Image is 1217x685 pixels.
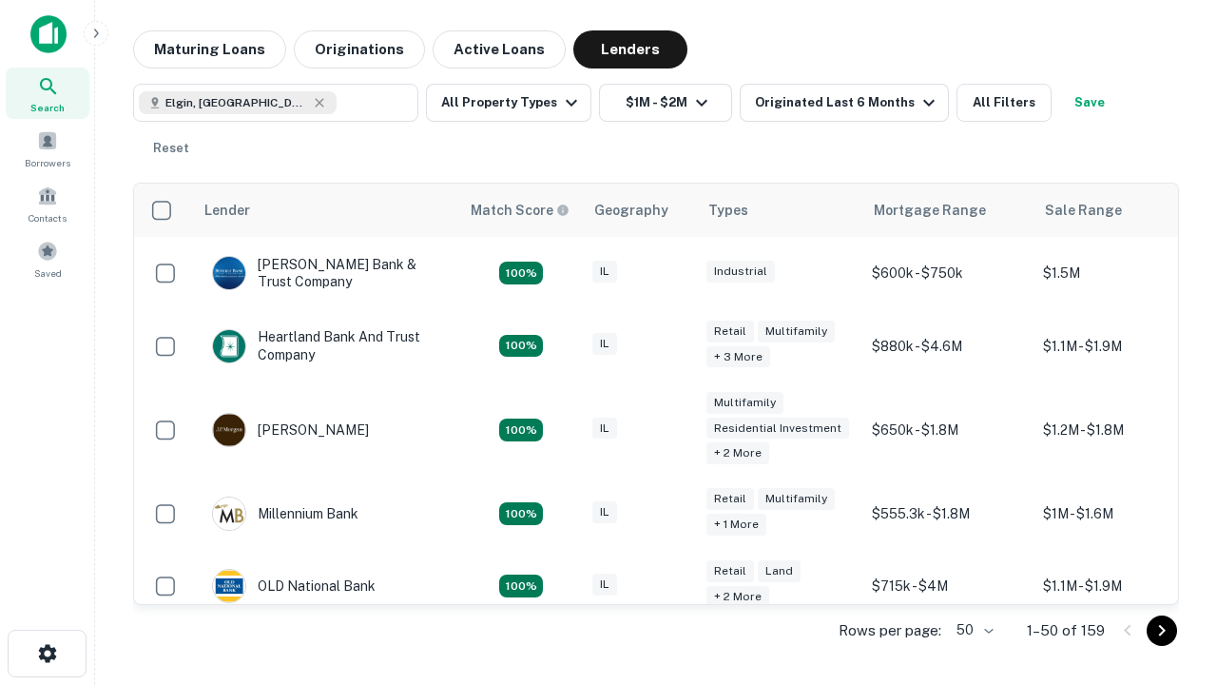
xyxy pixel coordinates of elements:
div: OLD National Bank [212,569,376,603]
p: Rows per page: [839,619,941,642]
img: picture [213,330,245,362]
div: IL [592,333,617,355]
th: Mortgage Range [862,184,1033,237]
div: IL [592,501,617,523]
img: capitalize-icon.png [30,15,67,53]
img: picture [213,414,245,446]
div: Multifamily [706,392,783,414]
p: 1–50 of 159 [1027,619,1105,642]
div: + 2 more [706,442,769,464]
span: Search [30,100,65,115]
div: Matching Properties: 24, hasApolloMatch: undefined [499,419,543,441]
button: Lenders [573,30,687,68]
div: [PERSON_NAME] Bank & Trust Company [212,256,440,290]
button: Go to next page [1147,616,1177,646]
h6: Match Score [471,200,566,221]
span: Contacts [29,210,67,225]
div: Matching Properties: 22, hasApolloMatch: undefined [499,575,543,597]
iframe: Chat Widget [1122,472,1217,563]
div: Multifamily [758,488,835,510]
td: $600k - $750k [862,237,1033,309]
th: Geography [583,184,697,237]
td: $715k - $4M [862,550,1033,622]
button: All Property Types [426,84,591,122]
td: $1M - $1.6M [1033,478,1205,550]
th: Lender [193,184,459,237]
div: Geography [594,199,668,222]
div: IL [592,418,617,440]
div: + 3 more [706,346,770,368]
td: $1.2M - $1.8M [1033,382,1205,479]
div: Land [758,560,801,582]
div: Multifamily [758,321,835,342]
div: IL [592,261,617,283]
a: Borrowers [6,123,89,174]
td: $1.1M - $1.9M [1033,550,1205,622]
button: Originated Last 6 Months [740,84,949,122]
td: $650k - $1.8M [862,382,1033,479]
div: Sale Range [1045,199,1122,222]
th: Capitalize uses an advanced AI algorithm to match your search with the best lender. The match sco... [459,184,583,237]
button: Active Loans [433,30,566,68]
div: Matching Properties: 16, hasApolloMatch: undefined [499,502,543,525]
div: [PERSON_NAME] [212,413,369,447]
div: + 2 more [706,586,769,608]
div: Matching Properties: 20, hasApolloMatch: undefined [499,335,543,358]
div: Industrial [706,261,775,283]
div: Types [708,199,748,222]
th: Sale Range [1033,184,1205,237]
button: $1M - $2M [599,84,732,122]
div: Originated Last 6 Months [755,91,940,114]
div: Residential Investment [706,418,849,440]
td: $880k - $4.6M [862,309,1033,382]
span: Borrowers [25,155,70,170]
td: $555.3k - $1.8M [862,478,1033,550]
div: + 1 more [706,514,766,536]
img: picture [213,498,245,530]
img: picture [213,570,245,602]
div: Capitalize uses an advanced AI algorithm to match your search with the best lender. The match sco... [471,200,570,221]
div: Retail [706,321,754,342]
div: Matching Properties: 28, hasApolloMatch: undefined [499,262,543,284]
td: $1.1M - $1.9M [1033,309,1205,382]
div: Retail [706,488,754,510]
div: Mortgage Range [874,199,986,222]
button: Maturing Loans [133,30,286,68]
div: Retail [706,560,754,582]
button: Originations [294,30,425,68]
th: Types [697,184,862,237]
a: Search [6,68,89,119]
a: Saved [6,233,89,284]
div: Heartland Bank And Trust Company [212,328,440,362]
div: Millennium Bank [212,497,358,531]
img: picture [213,257,245,289]
button: All Filters [956,84,1052,122]
span: Saved [34,265,62,281]
span: Elgin, [GEOGRAPHIC_DATA], [GEOGRAPHIC_DATA] [165,94,308,111]
div: Lender [204,199,250,222]
div: IL [592,574,617,596]
button: Reset [141,129,202,167]
div: 50 [949,616,996,644]
a: Contacts [6,178,89,229]
td: $1.5M [1033,237,1205,309]
button: Save your search to get updates of matches that match your search criteria. [1059,84,1120,122]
